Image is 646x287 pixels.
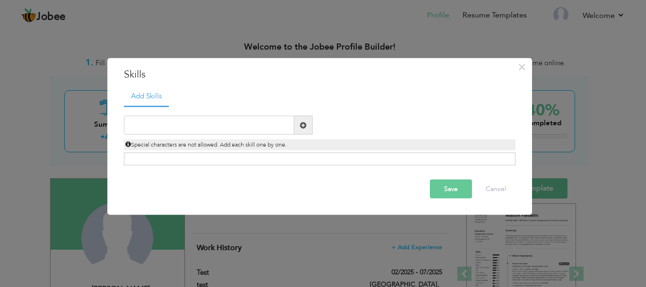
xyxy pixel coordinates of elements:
[124,67,515,81] h3: Skills
[476,180,515,199] button: Cancel
[430,180,472,199] button: Save
[125,141,287,148] span: Special characters are not allowed. Add each skill one by one.
[124,86,169,107] a: Add Skills
[518,58,526,75] span: ×
[515,59,530,74] button: Close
